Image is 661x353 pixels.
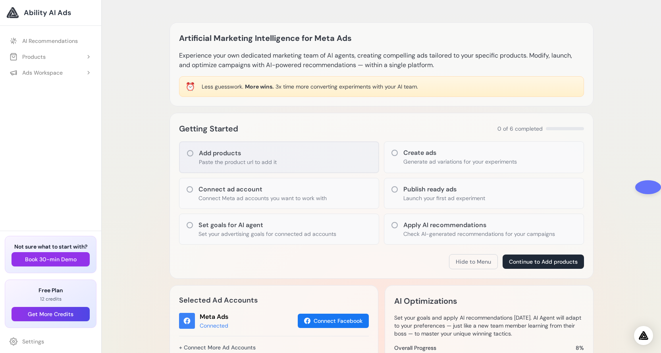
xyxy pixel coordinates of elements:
[198,220,336,230] h3: Set goals for AI agent
[198,185,327,194] h3: Connect ad account
[199,158,277,166] p: Paste the product url to add it
[198,230,336,238] p: Set your advertising goals for connected ad accounts
[6,6,95,19] a: Ability AI Ads
[634,326,653,345] div: Open Intercom Messenger
[276,83,418,90] span: 3x time more converting experiments with your AI team.
[403,230,555,238] p: Check AI-generated recommendations for your campaigns
[576,344,584,352] span: 8%
[5,334,96,349] a: Settings
[403,220,555,230] h3: Apply AI recommendations
[179,295,369,306] h2: Selected Ad Accounts
[403,194,485,202] p: Launch your first ad experiment
[403,158,517,166] p: Generate ad variations for your experiments
[403,185,485,194] h3: Publish ready ads
[394,295,457,307] h2: AI Optimizations
[5,66,96,80] button: Ads Workspace
[202,83,243,90] span: Less guesswork.
[403,148,517,158] h3: Create ads
[24,7,71,18] span: Ability AI Ads
[200,312,228,322] div: Meta Ads
[5,34,96,48] a: AI Recommendations
[245,83,274,90] span: More wins.
[185,81,195,92] div: ⏰
[179,32,352,44] h1: Artificial Marketing Intelligence for Meta Ads
[12,307,90,321] button: Get More Credits
[12,286,90,294] h3: Free Plan
[199,149,277,158] h3: Add products
[12,296,90,302] p: 12 credits
[298,314,369,328] button: Connect Facebook
[200,322,228,330] div: Connected
[5,50,96,64] button: Products
[10,53,46,61] div: Products
[12,252,90,266] button: Book 30-min Demo
[12,243,90,251] h3: Not sure what to start with?
[394,344,436,352] span: Overall Progress
[449,254,498,269] button: Hide to Menu
[179,51,584,70] p: Experience your own dedicated marketing team of AI agents, creating compelling ads tailored to yo...
[503,255,584,269] button: Continue to Add products
[179,122,238,135] h2: Getting Started
[10,69,63,77] div: Ads Workspace
[394,314,584,338] p: Set your goals and apply AI recommendations [DATE]. AI Agent will adapt to your preferences — jus...
[497,125,543,133] span: 0 of 6 completed
[198,194,327,202] p: Connect Meta ad accounts you want to work with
